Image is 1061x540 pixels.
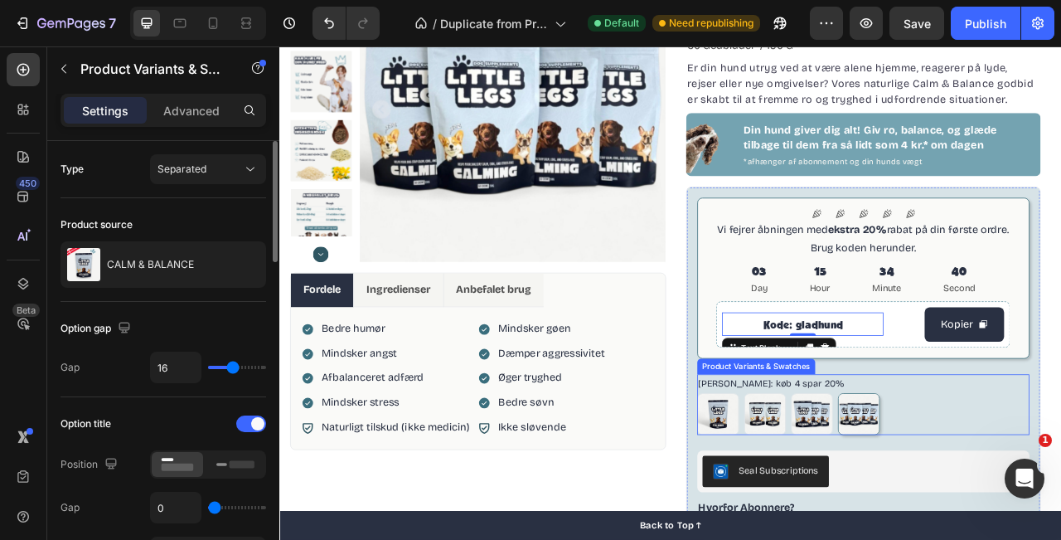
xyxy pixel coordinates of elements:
input: Auto [151,493,201,523]
div: Position [61,454,121,476]
button: 7 [7,7,124,40]
legend: [PERSON_NAME]: køb 4 spar 20% [531,417,720,441]
p: Dæmper aggressivitet [278,379,414,403]
div: Product source [61,217,133,232]
p: Second [844,297,885,318]
p: Naturligt tilskud (ikke medicin) [53,473,241,497]
button: Kopier [821,332,922,376]
p: Er din hund utryg ved at være alene hjemme, reagerer på lyde, rejser eller nye omgivelser? Vores ... [519,17,967,77]
div: 450 [16,177,40,190]
p: Day [599,297,621,318]
p: Advanced [163,102,220,119]
span: Need republishing [669,16,753,31]
span: *afhænger af abonnement og din hunds vægt [590,140,817,152]
span: Kode: gladhund [615,346,716,362]
p: Hour [674,297,700,318]
span: Separated [157,163,206,175]
iframe: Design area [279,46,1061,540]
div: Text Block [584,377,640,392]
div: 34 [753,277,791,296]
span: Default [604,16,639,31]
p: 7 [109,13,116,33]
p: Bedre søvn [278,441,414,465]
p: Din hund giver dig alt! Giv ro, balance, og glæde tilbage til dem fra så lidt som 4 kr.* om dagen [590,96,947,136]
button: Save [889,7,944,40]
div: 03 [599,277,621,296]
span: Duplicate from Product Page - [DATE] 15:41:40 [440,15,548,32]
iframe: Intercom live chat [1005,459,1044,499]
p: Øger tryghed [278,410,414,434]
div: Publish [965,15,1006,32]
h2: Vi fejrer åbningen med rabat på din første ordre. Brug koden herunder. [545,220,941,271]
p: Mindsker gøen [278,348,414,372]
p: CALM & BALANCE [107,259,194,270]
div: Kopier [841,342,882,366]
div: 15 [674,277,700,296]
div: Rich Text Editor. Editing area: main [615,338,716,368]
img: gempages_577003989783020435-6d05ab56-1169-45b3-bfbc-7b493e6f88ea.png [517,89,589,161]
span: Save [904,17,931,31]
p: Minute [753,297,791,318]
div: Beta [12,304,40,317]
div: Option gap [61,318,134,340]
div: Option title [61,416,111,431]
strong: ekstra 20% [698,225,773,241]
img: product feature img [67,248,100,281]
button: Separated [150,154,266,184]
p: Product Variants & Swatches [80,59,221,79]
span: / [433,15,437,32]
div: Product Variants & Swatches [535,400,678,415]
div: Type [61,162,84,177]
div: 40 [844,277,885,296]
div: Undo/Redo [312,7,380,40]
p: Ikke sløvende [278,473,364,497]
input: Auto [151,353,201,382]
button: Publish [951,7,1020,40]
div: Gap [61,360,80,375]
span: 1 [1039,434,1052,447]
div: Gap [61,500,80,515]
p: Settings [82,102,128,119]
